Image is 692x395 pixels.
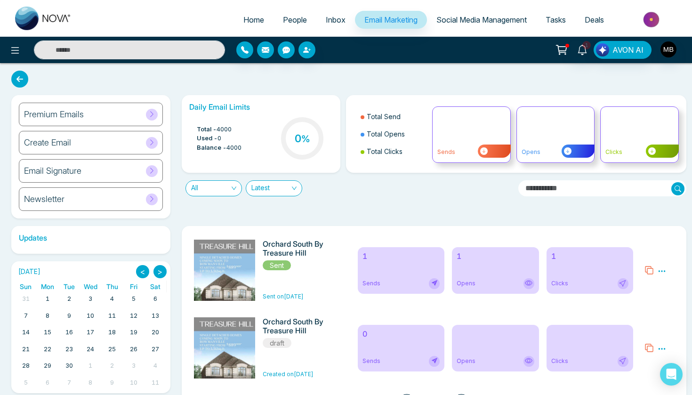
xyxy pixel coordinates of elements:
[128,309,139,322] a: September 12, 2025
[101,326,123,343] td: September 18, 2025
[582,41,591,49] span: 1
[274,11,316,29] a: People
[85,343,96,356] a: September 24, 2025
[362,252,440,261] h6: 1
[39,281,56,292] a: Monday
[361,108,426,125] li: Total Send
[136,265,149,278] button: <
[362,330,440,339] h6: 0
[20,359,32,372] a: September 28, 2025
[80,326,102,343] td: September 17, 2025
[24,137,71,148] h6: Create Email
[44,376,51,389] a: October 6, 2025
[24,194,64,204] h6: Newsletter
[585,15,604,24] span: Deals
[24,109,84,120] h6: Premium Emails
[150,376,161,389] a: October 11, 2025
[130,292,137,306] a: September 5, 2025
[362,357,380,365] span: Sends
[361,125,426,143] li: Total Opens
[37,309,58,326] td: September 8, 2025
[197,134,217,143] span: Used -
[191,181,236,196] span: All
[58,309,80,326] td: September 9, 2025
[594,41,652,59] button: AVON AI
[24,166,81,176] h6: Email Signature
[217,134,221,143] span: 0
[197,125,217,134] span: Total -
[295,132,310,145] h3: 0
[18,281,33,292] a: Sunday
[15,292,37,309] td: August 31, 2025
[42,359,53,372] a: September 29, 2025
[551,252,628,261] h6: 1
[355,11,427,29] a: Email Marketing
[85,326,96,339] a: September 17, 2025
[364,15,418,24] span: Email Marketing
[123,376,145,393] td: October 10, 2025
[150,309,161,322] a: September 13, 2025
[263,240,339,258] h6: Orchard South By Treasure Hill
[660,41,676,57] img: User Avatar
[123,343,145,360] td: September 26, 2025
[130,359,137,372] a: October 3, 2025
[20,326,32,339] a: September 14, 2025
[436,15,527,24] span: Social Media Management
[106,326,118,339] a: September 18, 2025
[326,15,346,24] span: Inbox
[152,359,159,372] a: October 4, 2025
[15,268,40,276] h2: [DATE]
[263,293,304,300] span: Sent on [DATE]
[128,376,139,389] a: October 10, 2025
[150,326,161,339] a: September 20, 2025
[243,15,264,24] span: Home
[58,326,80,343] td: September 16, 2025
[101,343,123,360] td: September 25, 2025
[80,292,102,309] td: September 3, 2025
[62,281,77,292] a: Tuesday
[108,359,116,372] a: October 2, 2025
[145,309,166,326] td: September 13, 2025
[226,143,241,153] span: 4000
[106,343,118,356] a: September 25, 2025
[123,359,145,376] td: October 3, 2025
[37,359,58,376] td: September 29, 2025
[108,292,116,306] a: September 4, 2025
[42,326,53,339] a: September 15, 2025
[82,281,99,292] a: Wednesday
[108,376,116,389] a: October 9, 2025
[145,326,166,343] td: September 20, 2025
[596,43,609,56] img: Lead Flow
[361,143,426,160] li: Total Clicks
[65,309,73,322] a: September 9, 2025
[128,281,139,292] a: Friday
[251,181,297,196] span: Latest
[457,252,534,261] h6: 1
[80,309,102,326] td: September 10, 2025
[123,326,145,343] td: September 19, 2025
[217,125,232,134] span: 4000
[123,309,145,326] td: September 12, 2025
[197,143,226,153] span: Balance -
[145,359,166,376] td: October 4, 2025
[189,103,333,112] h6: Daily Email Limits
[58,292,80,309] td: September 2, 2025
[11,234,170,242] h6: Updates
[612,44,644,56] span: AVON AI
[457,279,475,288] span: Opens
[20,343,32,356] a: September 21, 2025
[148,281,162,292] a: Saturday
[15,376,37,393] td: October 5, 2025
[263,338,291,348] span: draft
[605,148,674,156] p: Clicks
[80,359,102,376] td: October 1, 2025
[37,292,58,309] td: September 1, 2025
[150,343,161,356] a: September 27, 2025
[15,309,37,326] td: September 7, 2025
[42,343,53,356] a: September 22, 2025
[551,357,568,365] span: Clicks
[660,363,683,386] div: Open Intercom Messenger
[15,7,72,30] img: Nova CRM Logo
[105,281,120,292] a: Thursday
[128,326,139,339] a: September 19, 2025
